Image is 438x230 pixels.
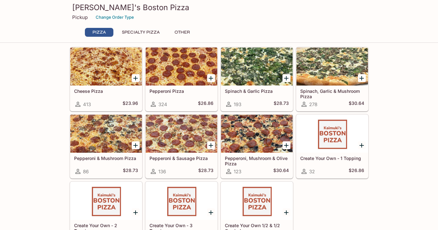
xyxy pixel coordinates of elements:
[309,169,315,175] span: 32
[207,74,215,82] button: Add Pepperoni Pizza
[296,115,368,153] div: Create Your Own - 1 Topping
[198,168,213,175] h5: $28.73
[273,168,289,175] h5: $30.64
[70,48,142,86] div: Cheese Pizza
[145,114,218,178] a: Pepperoni & Sausage Pizza136$28.73
[234,101,241,107] span: 193
[225,88,289,94] h5: Spinach & Garlic Pizza
[221,115,293,153] div: Pepperoni, Mushroom & Olive Pizza
[85,28,113,37] button: Pizza
[349,100,364,108] h5: $30.64
[274,100,289,108] h5: $28.73
[198,100,213,108] h5: $26.86
[83,169,89,175] span: 86
[221,48,293,86] div: Spinach & Garlic Pizza
[83,101,91,107] span: 413
[70,115,142,153] div: Pepperoni & Mushroom Pizza
[70,182,142,220] div: Create Your Own - 2 Toppings
[221,114,293,178] a: Pepperoni, Mushroom & Olive Pizza123$30.64
[225,156,289,166] h5: Pepperoni, Mushroom & Olive Pizza
[74,88,138,94] h5: Cheese Pizza
[300,88,364,99] h5: Spinach, Garlic & Mushroom Pizza
[309,101,317,107] span: 278
[234,169,241,175] span: 123
[349,168,364,175] h5: $26.86
[123,168,138,175] h5: $28.73
[146,182,217,220] div: Create Your Own - 3 Toppings
[72,14,88,20] p: Pickup
[296,48,368,86] div: Spinach, Garlic & Mushroom Pizza
[168,28,197,37] button: Other
[132,74,140,82] button: Add Cheese Pizza
[158,169,166,175] span: 136
[207,208,215,216] button: Add Create Your Own - 3 Toppings
[146,48,217,86] div: Pepperoni Pizza
[123,100,138,108] h5: $23.96
[70,47,142,111] a: Cheese Pizza413$23.96
[93,12,137,22] button: Change Order Type
[296,114,368,178] a: Create Your Own - 1 Topping32$26.86
[70,114,142,178] a: Pepperoni & Mushroom Pizza86$28.73
[282,74,290,82] button: Add Spinach & Garlic Pizza
[221,47,293,111] a: Spinach & Garlic Pizza193$28.73
[221,182,293,220] div: Create Your Own 1/2 & 1/2 Combo!
[207,141,215,149] button: Add Pepperoni & Sausage Pizza
[72,3,366,12] h3: [PERSON_NAME]'s Boston Pizza
[282,141,290,149] button: Add Pepperoni, Mushroom & Olive Pizza
[300,156,364,161] h5: Create Your Own - 1 Topping
[74,156,138,161] h5: Pepperoni & Mushroom Pizza
[149,156,213,161] h5: Pepperoni & Sausage Pizza
[132,208,140,216] button: Add Create Your Own - 2 Toppings
[296,47,368,111] a: Spinach, Garlic & Mushroom Pizza278$30.64
[358,74,366,82] button: Add Spinach, Garlic & Mushroom Pizza
[158,101,167,107] span: 324
[146,115,217,153] div: Pepperoni & Sausage Pizza
[132,141,140,149] button: Add Pepperoni & Mushroom Pizza
[145,47,218,111] a: Pepperoni Pizza324$26.86
[282,208,290,216] button: Add Create Your Own 1/2 & 1/2 Combo!
[118,28,163,37] button: Specialty Pizza
[358,141,366,149] button: Add Create Your Own - 1 Topping
[149,88,213,94] h5: Pepperoni Pizza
